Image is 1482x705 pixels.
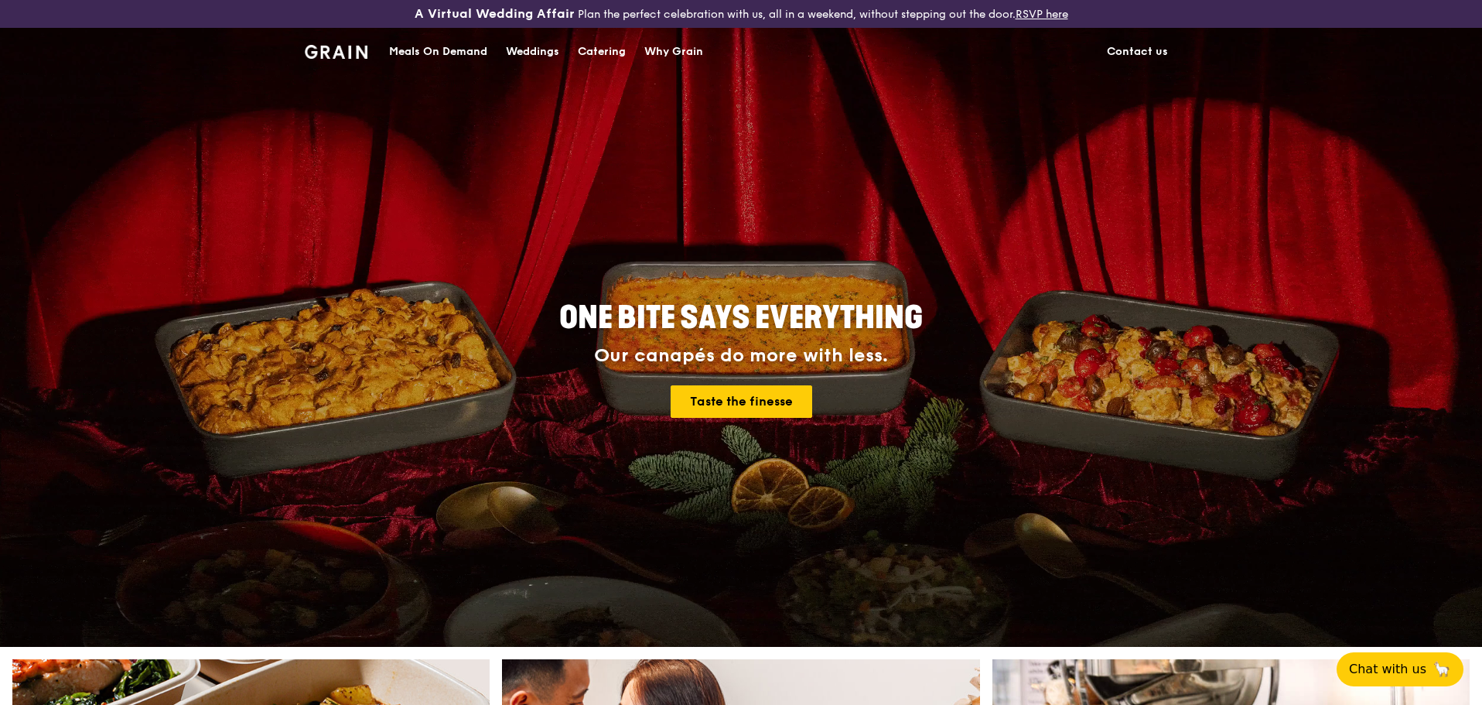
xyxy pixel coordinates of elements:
img: Grain [305,45,367,59]
button: Chat with us🦙 [1337,652,1463,686]
a: RSVP here [1016,8,1068,21]
a: Weddings [497,29,569,75]
div: Meals On Demand [389,29,487,75]
span: Chat with us [1349,660,1426,679]
h3: A Virtual Wedding Affair [415,6,575,22]
div: Catering [578,29,626,75]
span: ONE BITE SAYS EVERYTHING [559,299,923,337]
a: Contact us [1098,29,1177,75]
div: Weddings [506,29,559,75]
div: Plan the perfect celebration with us, all in a weekend, without stepping out the door. [295,6,1187,22]
a: GrainGrain [305,27,367,74]
a: Why Grain [635,29,712,75]
a: Catering [569,29,635,75]
div: Our canapés do more with less. [463,345,1019,367]
span: 🦙 [1432,660,1451,679]
a: Taste the finesse [671,385,812,418]
div: Why Grain [644,29,703,75]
